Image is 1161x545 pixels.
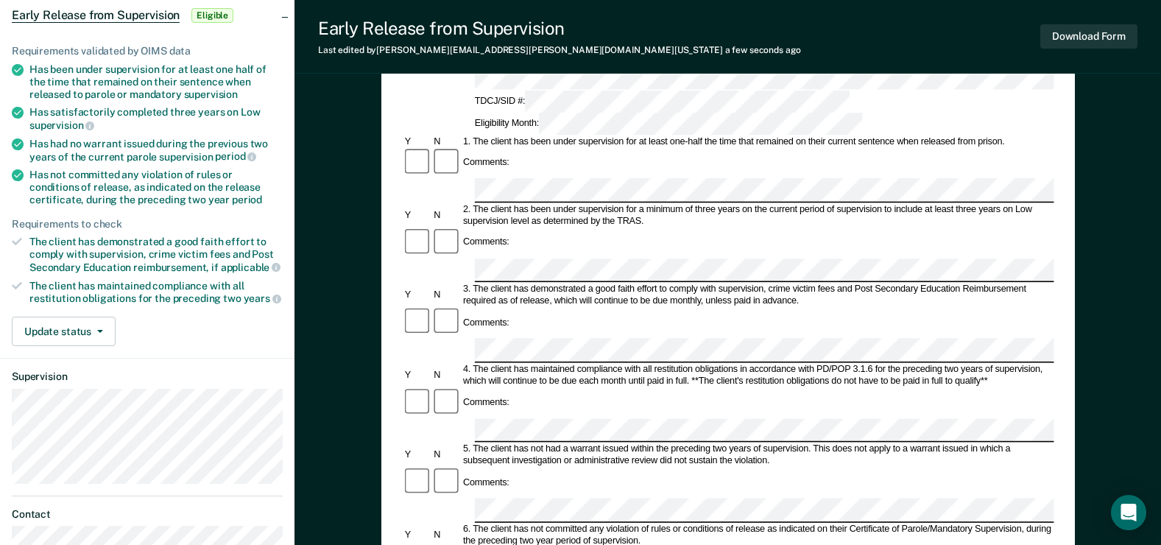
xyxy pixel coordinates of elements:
[12,8,180,23] span: Early Release from Supervision
[29,280,283,305] div: The client has maintained compliance with all restitution obligations for the preceding two
[12,508,283,521] dt: Contact
[402,289,431,301] div: Y
[461,157,512,169] div: Comments:
[244,292,281,304] span: years
[461,477,512,488] div: Comments:
[461,136,1054,147] div: 1. The client has been under supervision for at least one-half the time that remained on their cu...
[472,113,865,135] div: Eligibility Month:
[461,237,512,249] div: Comments:
[29,169,283,205] div: Has not committed any violation of rules or conditions of release, as indicated on the release ce...
[461,317,512,328] div: Comments:
[461,204,1054,228] div: 2. The client has been under supervision for a minimum of three years on the current period of su...
[402,370,431,381] div: Y
[725,45,801,55] span: a few seconds ago
[1111,495,1146,530] div: Open Intercom Messenger
[318,18,801,39] div: Early Release from Supervision
[431,530,461,541] div: N
[461,443,1054,467] div: 5. The client has not had a warrant issued within the preceding two years of supervision. This do...
[29,236,283,273] div: The client has demonstrated a good faith effort to comply with supervision, crime victim fees and...
[431,370,461,381] div: N
[431,210,461,222] div: N
[232,194,262,205] span: period
[12,370,283,383] dt: Supervision
[29,106,283,131] div: Has satisfactorily completed three years on Low
[12,45,283,57] div: Requirements validated by OIMS data
[461,397,512,409] div: Comments:
[461,284,1054,307] div: 3. The client has demonstrated a good faith effort to comply with supervision, crime victim fees ...
[12,317,116,346] button: Update status
[191,8,233,23] span: Eligible
[472,90,851,112] div: TDCJ/SID #:
[29,63,283,100] div: Has been under supervision for at least one half of the time that remained on their sentence when...
[461,364,1054,387] div: 4. The client has maintained compliance with all restitution obligations in accordance with PD/PO...
[402,530,431,541] div: Y
[318,45,801,55] div: Last edited by [PERSON_NAME][EMAIL_ADDRESS][PERSON_NAME][DOMAIN_NAME][US_STATE]
[431,289,461,301] div: N
[184,88,238,100] span: supervision
[402,136,431,147] div: Y
[431,449,461,461] div: N
[1040,24,1137,49] button: Download Form
[402,210,431,222] div: Y
[29,138,283,163] div: Has had no warrant issued during the previous two years of the current parole supervision
[12,218,283,231] div: Requirements to check
[431,136,461,147] div: N
[402,449,431,461] div: Y
[221,261,280,273] span: applicable
[215,150,256,162] span: period
[29,119,94,131] span: supervision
